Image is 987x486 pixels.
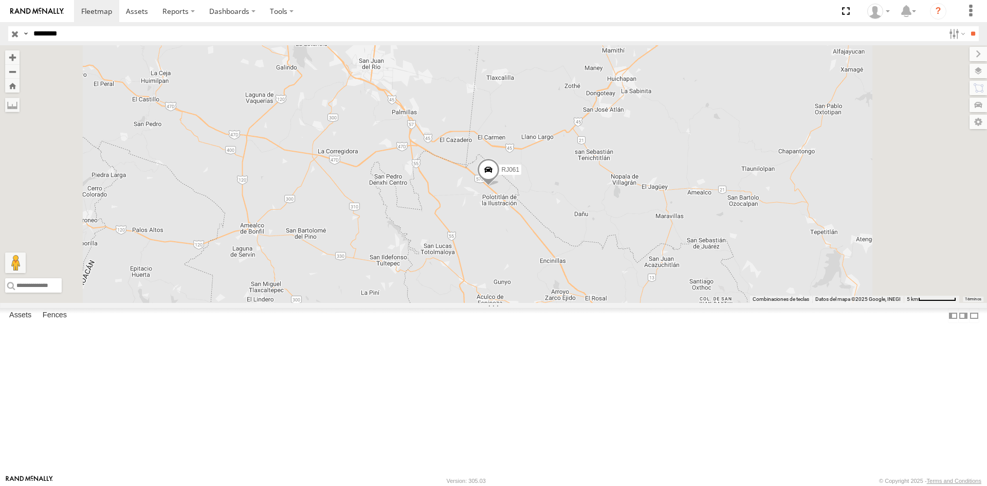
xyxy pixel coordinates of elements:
[447,478,486,484] div: Version: 305.03
[5,98,20,112] label: Measure
[958,308,968,323] label: Dock Summary Table to the Right
[502,166,520,173] span: RJ061
[948,308,958,323] label: Dock Summary Table to the Left
[965,297,981,301] a: Términos
[6,476,53,486] a: Visit our Website
[907,296,918,302] span: 5 km
[904,296,959,303] button: Escala del mapa: 5 km por 70 píxeles
[5,50,20,64] button: Zoom in
[10,8,64,15] img: rand-logo.svg
[753,296,809,303] button: Combinaciones de teclas
[5,79,20,93] button: Zoom Home
[969,308,979,323] label: Hide Summary Table
[930,3,946,20] i: ?
[864,4,893,19] div: Josue Jimenez
[815,296,901,302] span: Datos del mapa ©2025 Google, INEGI
[5,64,20,79] button: Zoom out
[927,478,981,484] a: Terms and Conditions
[5,253,26,273] button: Arrastra al hombrecito al mapa para abrir Street View
[4,309,36,323] label: Assets
[970,115,987,129] label: Map Settings
[22,26,30,41] label: Search Query
[879,478,981,484] div: © Copyright 2025 -
[38,309,72,323] label: Fences
[945,26,967,41] label: Search Filter Options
